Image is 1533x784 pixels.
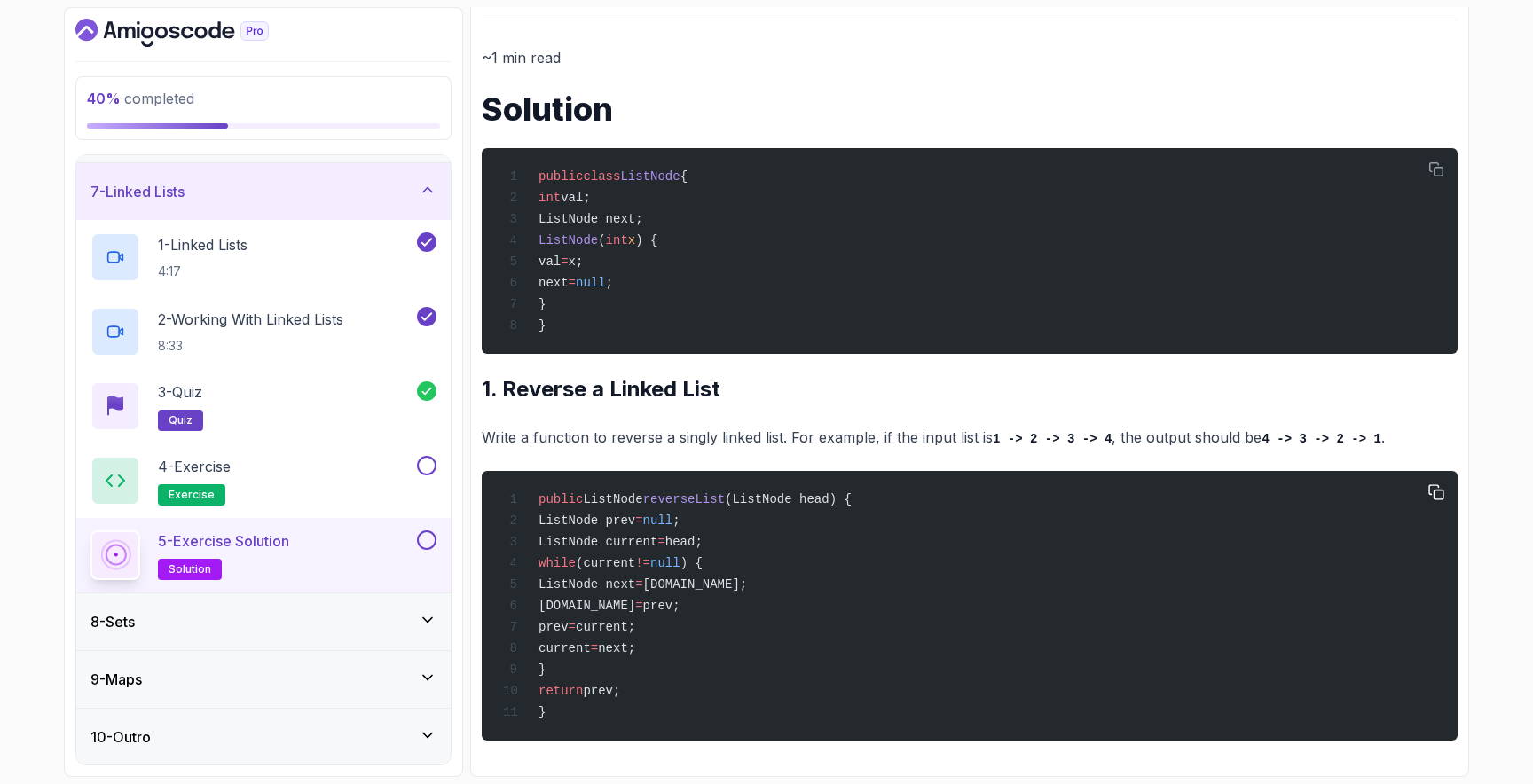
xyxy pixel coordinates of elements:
[90,307,436,357] button: 2-Working With Linked Lists8:33
[158,309,343,330] p: 2 - Working With Linked Lists
[539,641,591,655] span: current
[635,556,650,570] span: !=
[635,599,642,613] span: =
[539,276,569,290] span: next
[569,255,584,269] span: x;
[628,233,635,247] span: x
[583,169,620,184] span: class
[75,19,310,47] a: Dashboard
[76,163,451,220] button: 7-Linked Lists
[539,662,546,677] span: }
[561,191,591,205] span: val;
[1262,432,1380,446] code: 4 -> 3 -> 2 -> 1
[665,535,703,549] span: head;
[482,91,1458,127] h1: Solution
[606,233,628,247] span: int
[680,169,688,184] span: {
[482,375,1458,404] h2: 1. Reverse a Linked List
[672,514,680,528] span: ;
[657,535,664,549] span: =
[90,611,135,632] h3: 8 - Sets
[583,684,620,698] span: prev;
[598,233,605,247] span: (
[583,492,642,506] span: ListNode
[539,212,643,226] span: ListNode next;
[576,620,635,634] span: current;
[87,90,121,107] span: 40 %
[76,651,451,708] button: 9-Maps
[90,232,436,282] button: 1-Linked Lists4:17
[90,181,185,202] h3: 7 - Linked Lists
[606,276,613,290] span: ;
[169,562,211,576] span: solution
[539,318,546,333] span: }
[643,599,680,613] span: prev;
[539,599,635,613] span: [DOMAIN_NAME]
[90,726,151,748] h3: 10 - Outro
[591,641,598,655] span: =
[561,255,568,269] span: =
[169,488,215,502] span: exercise
[539,233,598,247] span: ListNode
[643,514,673,528] span: null
[569,620,576,634] span: =
[635,233,657,247] span: ) {
[90,669,142,690] h3: 9 - Maps
[569,276,576,290] span: =
[76,593,451,650] button: 8-Sets
[635,577,642,592] span: =
[539,577,635,592] span: ListNode next
[539,514,635,528] span: ListNode prev
[643,577,748,592] span: [DOMAIN_NAME];
[87,90,194,107] span: completed
[539,620,569,634] span: prev
[539,297,546,311] span: }
[539,492,583,506] span: public
[158,337,343,355] p: 8:33
[158,456,231,477] p: 4 - Exercise
[158,263,248,280] p: 4:17
[90,456,436,506] button: 4-Exerciseexercise
[90,381,436,431] button: 3-Quizquiz
[158,381,202,403] p: 3 - Quiz
[576,556,635,570] span: (current
[90,530,436,580] button: 5-Exercise Solutionsolution
[635,514,642,528] span: =
[650,556,680,570] span: null
[539,535,657,549] span: ListNode current
[539,556,576,570] span: while
[539,705,546,719] span: }
[169,413,193,427] span: quiz
[725,492,852,506] span: (ListNode head) {
[76,709,451,765] button: 10-Outro
[643,492,725,506] span: reverseList
[993,432,1112,446] code: 1 -> 2 -> 3 -> 4
[158,234,248,255] p: 1 - Linked Lists
[620,169,680,184] span: ListNode
[539,169,583,184] span: public
[482,425,1458,451] p: Write a function to reverse a singly linked list. For example, if the input list is , the output ...
[158,530,289,552] p: 5 - Exercise Solution
[598,641,635,655] span: next;
[539,255,561,269] span: val
[539,191,561,205] span: int
[482,45,1458,70] p: ~1 min read
[539,684,583,698] span: return
[576,276,606,290] span: null
[680,556,703,570] span: ) {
